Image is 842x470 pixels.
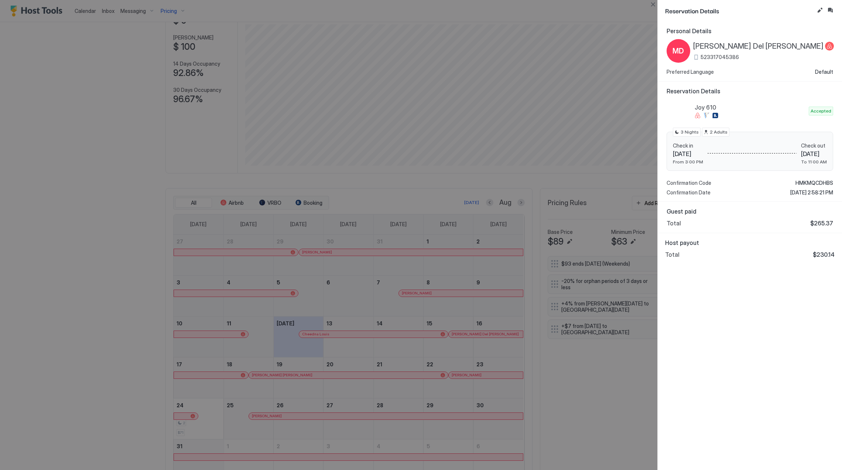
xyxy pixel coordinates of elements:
[673,159,703,165] span: From 3:00 PM
[665,251,680,258] span: Total
[667,208,833,215] span: Guest paid
[667,27,833,35] span: Personal Details
[667,87,833,95] span: Reservation Details
[667,220,681,227] span: Total
[665,6,814,15] span: Reservation Details
[801,150,827,158] span: [DATE]
[667,99,690,123] div: listing image
[665,239,835,246] span: Host payout
[667,189,711,196] span: Confirmation Date
[815,69,833,75] span: Default
[667,180,711,186] span: Confirmation Code
[826,6,835,15] button: Inbox
[795,180,833,186] span: HMKMQCDHBS
[801,159,827,165] span: To 11:00 AM
[701,54,739,61] span: 523317045386
[813,251,835,258] span: $230.14
[681,129,699,135] span: 3 Nights
[673,142,703,149] span: Check in
[815,6,824,15] button: Edit reservation
[693,42,824,51] span: [PERSON_NAME] Del [PERSON_NAME]
[811,108,831,114] span: Accepted
[672,45,684,56] span: MD
[673,150,703,158] span: [DATE]
[790,189,833,196] span: [DATE] 2:58:21 PM
[801,142,827,149] span: Check out
[667,69,714,75] span: Preferred Language
[810,220,833,227] span: $265.37
[695,104,806,111] span: Joy 610
[710,129,728,135] span: 2 Adults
